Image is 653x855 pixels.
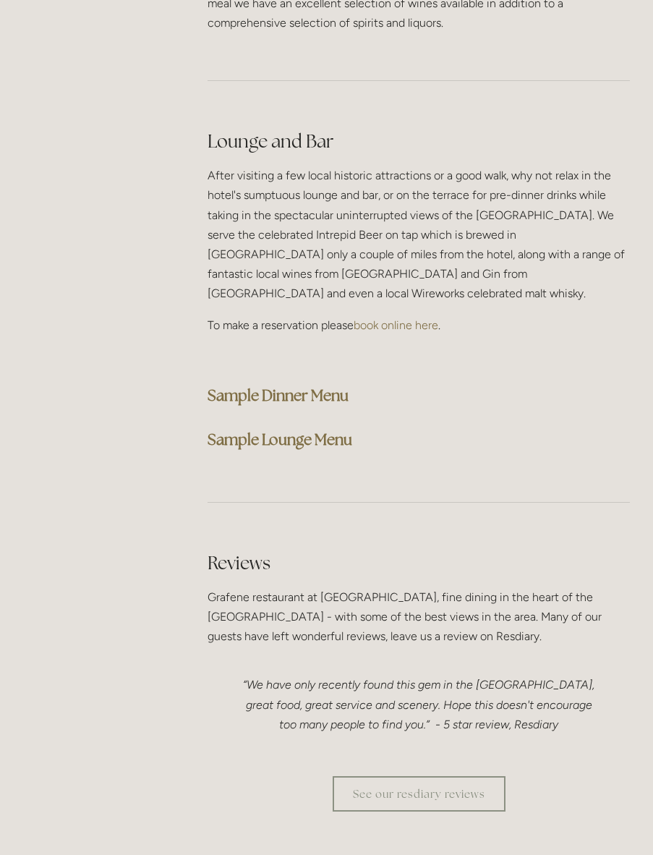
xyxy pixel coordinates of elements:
p: To make a reservation please . [208,315,630,335]
p: Grafene restaurant at [GEOGRAPHIC_DATA], fine dining in the heart of the [GEOGRAPHIC_DATA] - with... [208,587,630,647]
p: “We have only recently found this gem in the [GEOGRAPHIC_DATA], great food, great service and sce... [236,675,601,734]
a: Sample Lounge Menu [208,430,352,449]
p: After visiting a few local historic attractions or a good walk, why not relax in the hotel's sump... [208,166,630,303]
a: See our resdiary reviews [333,776,505,812]
a: book online here [354,318,438,332]
h2: Reviews [208,550,630,576]
h2: Lounge and Bar [208,129,630,154]
a: Sample Dinner Menu [208,386,349,405]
